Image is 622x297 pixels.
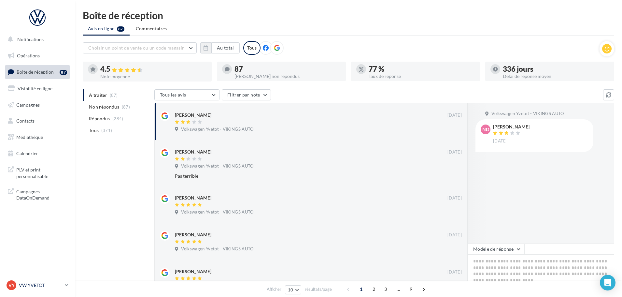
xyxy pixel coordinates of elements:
[175,112,211,118] div: [PERSON_NAME]
[136,25,167,32] span: Commentaires
[503,66,609,73] div: 336 jours
[493,125,530,129] div: [PERSON_NAME]
[83,10,614,20] div: Boîte de réception
[89,127,99,134] span: Tous
[175,268,211,275] div: [PERSON_NAME]
[369,284,379,294] span: 2
[8,282,15,289] span: VY
[447,269,462,275] span: [DATE]
[211,42,240,53] button: Au total
[503,74,609,79] div: Délai de réponse moyen
[4,49,71,63] a: Opérations
[200,42,240,53] button: Au total
[17,53,40,58] span: Opérations
[243,41,261,55] div: Tous
[267,286,281,292] span: Afficher
[4,98,71,112] a: Campagnes
[88,45,185,51] span: Choisir un point de vente ou un code magasin
[16,151,38,156] span: Calendrier
[482,126,489,133] span: ND
[356,284,366,294] span: 1
[16,165,67,179] span: PLV et print personnalisable
[406,284,416,294] span: 9
[181,163,253,169] span: Volkswagen Yvetot - VIKINGS AUTO
[100,74,206,79] div: Note moyenne
[181,126,253,132] span: Volkswagen Yvetot - VIKINGS AUTO
[222,89,271,100] button: Filtrer par note
[16,118,35,124] span: Contacts
[4,130,71,144] a: Médiathèque
[447,195,462,201] span: [DATE]
[285,285,302,294] button: 10
[4,82,71,96] a: Visibilité en ligne
[234,74,341,79] div: [PERSON_NAME] non répondus
[89,115,110,122] span: Répondus
[60,70,67,75] div: 87
[175,195,211,201] div: [PERSON_NAME]
[4,163,71,182] a: PLV et print personnalisable
[305,286,332,292] span: résultats/page
[491,111,564,117] span: Volkswagen Yvetot - VIKINGS AUTO
[154,89,219,100] button: Tous les avis
[83,42,197,53] button: Choisir un point de vente ou un code magasin
[16,102,40,107] span: Campagnes
[380,284,391,294] span: 3
[19,282,62,289] p: VW YVETOT
[447,112,462,118] span: [DATE]
[175,173,419,179] div: Pas terrible
[4,33,68,46] button: Notifications
[175,231,211,238] div: [PERSON_NAME]
[18,86,52,91] span: Visibilité en ligne
[112,116,123,121] span: (284)
[175,149,211,155] div: [PERSON_NAME]
[468,244,524,255] button: Modèle de réponse
[17,69,54,75] span: Boîte de réception
[16,187,67,201] span: Campagnes DataOnDemand
[369,66,475,73] div: 77 %
[393,284,403,294] span: ...
[5,279,70,291] a: VY VW YVETOT
[447,232,462,238] span: [DATE]
[122,104,130,110] span: (87)
[4,65,71,79] a: Boîte de réception87
[181,246,253,252] span: Volkswagen Yvetot - VIKINGS AUTO
[160,92,186,97] span: Tous les avis
[493,138,507,144] span: [DATE]
[101,128,112,133] span: (371)
[369,74,475,79] div: Taux de réponse
[17,37,44,42] span: Notifications
[16,134,43,140] span: Médiathèque
[447,149,462,155] span: [DATE]
[600,275,615,290] div: Open Intercom Messenger
[181,209,253,215] span: Volkswagen Yvetot - VIKINGS AUTO
[4,114,71,128] a: Contacts
[234,66,341,73] div: 87
[100,66,206,73] div: 4.5
[4,185,71,204] a: Campagnes DataOnDemand
[288,287,293,292] span: 10
[4,147,71,160] a: Calendrier
[89,104,119,110] span: Non répondus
